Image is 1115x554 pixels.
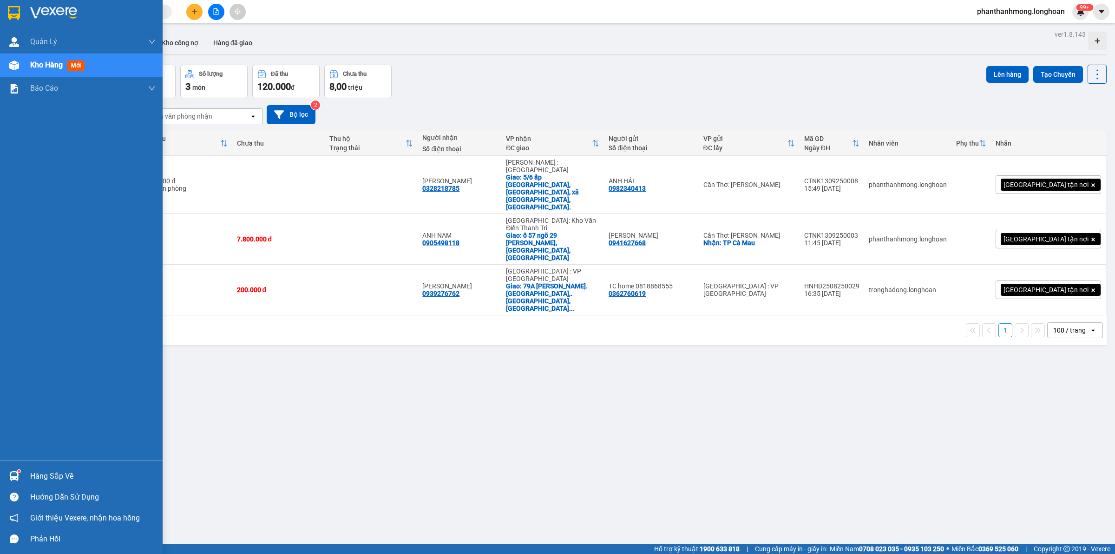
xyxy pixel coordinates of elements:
div: CTNK1309250008 [804,177,859,185]
div: VP gửi [703,135,787,142]
div: Giao: ố 57 ngõ 29 khương hạ, khương đình, hà nội [506,232,599,261]
span: plus [191,8,198,15]
div: Tại văn phòng [146,185,227,192]
button: 1 [998,323,1012,337]
th: Toggle SortBy [325,131,418,156]
button: plus [186,4,203,20]
button: Tạo Chuyến [1033,66,1083,83]
div: [GEOGRAPHIC_DATA] : VP [GEOGRAPHIC_DATA] [506,267,599,282]
div: Chưa thu [237,140,321,147]
span: Báo cáo [30,82,58,94]
th: Toggle SortBy [141,131,232,156]
div: 200.000 đ [237,286,321,294]
span: down [148,85,156,92]
div: Chọn văn phòng nhận [148,112,212,121]
div: MINH TUỆ [422,177,497,185]
span: file-add [213,8,219,15]
div: HTTT [146,144,220,152]
div: phanthanhmong.longhoan [869,181,947,188]
div: HNHD2508250029 [804,282,859,290]
div: 0905498118 [422,239,459,247]
span: Quản Lý [30,36,57,47]
div: TC home 0818868555 [609,282,694,290]
div: 11:45 [DATE] [804,239,859,247]
span: question-circle [10,493,19,501]
div: 0328218785 [422,185,459,192]
div: Nhận: TP Cà Mau [703,239,795,247]
button: caret-down [1093,4,1109,20]
img: warehouse-icon [9,471,19,481]
th: Toggle SortBy [800,131,864,156]
span: [GEOGRAPHIC_DATA] tận nơi [1003,235,1089,243]
div: ĐC lấy [703,144,787,152]
div: Hướng dẫn sử dụng [30,490,156,504]
div: Chương Lê [422,282,497,290]
div: Nhãn [996,140,1101,147]
div: Cần Thơ: [PERSON_NAME] [703,232,795,239]
span: Miền Bắc [951,544,1018,554]
div: Giao: 79A Đoàn Thị Điểm. Dương Đông,. Phú Quốc, Kiên Giang [506,282,599,312]
div: Phụ thu [956,140,979,147]
div: 16:35 [DATE] [804,290,859,297]
span: caret-down [1097,7,1106,16]
button: aim [230,4,246,20]
div: 0982340413 [609,185,646,192]
img: warehouse-icon [9,37,19,47]
div: tronghadong.longhoan [869,286,947,294]
sup: 1 [18,470,20,473]
span: aim [234,8,241,15]
div: 0362760619 [609,290,646,297]
div: Đã thu [271,71,288,77]
div: ANH HẢI [609,177,694,185]
span: mới [67,60,85,71]
div: 0939276762 [422,290,459,297]
span: Kho hàng [30,60,63,69]
span: ⚪️ [946,547,949,551]
button: file-add [208,4,224,20]
div: Người gửi [609,135,694,142]
div: Số điện thoại [422,145,497,153]
span: Miền Nam [830,544,944,554]
span: | [747,544,748,554]
div: 100 / trang [1053,326,1086,335]
span: Cung cấp máy in - giấy in: [755,544,827,554]
div: 15:49 [DATE] [804,185,859,192]
button: Kho công nợ [154,32,206,54]
div: 120.000 đ [146,177,227,185]
th: Toggle SortBy [699,131,800,156]
span: [GEOGRAPHIC_DATA] tận nơi [1003,286,1089,294]
div: VP nhận [506,135,592,142]
div: Cần Thơ: [PERSON_NAME] [703,181,795,188]
span: 3 [185,81,190,92]
strong: 1900 633 818 [700,545,740,553]
strong: 0708 023 035 - 0935 103 250 [859,545,944,553]
span: message [10,534,19,543]
img: solution-icon [9,84,19,93]
div: Mã GD [804,135,852,142]
div: 7.800.000 đ [237,235,321,243]
th: Toggle SortBy [951,131,991,156]
svg: open [1089,327,1097,334]
svg: open [249,113,257,120]
div: Số lượng [199,71,223,77]
div: Thu hộ [329,135,406,142]
span: notification [10,514,19,522]
div: Hàng sắp về [30,469,156,483]
button: Số lượng3món [180,65,248,98]
div: ver 1.8.143 [1055,29,1086,40]
span: copyright [1063,546,1070,552]
img: icon-new-feature [1076,7,1085,16]
div: Đã thu [146,135,220,142]
div: phanthanhmong.longhoan [869,235,947,243]
div: Nhân viên [869,140,947,147]
span: 120.000 [257,81,291,92]
div: Trạng thái [329,144,406,152]
button: Chưa thu8,00 triệu [324,65,392,98]
button: Hàng đã giao [206,32,260,54]
span: | [1025,544,1027,554]
div: Số điện thoại [609,144,694,152]
div: [GEOGRAPHIC_DATA] : VP [GEOGRAPHIC_DATA] [703,282,795,297]
img: warehouse-icon [9,60,19,70]
span: phanthanhmong.longhoan [970,6,1072,17]
div: CTNK1309250003 [804,232,859,239]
